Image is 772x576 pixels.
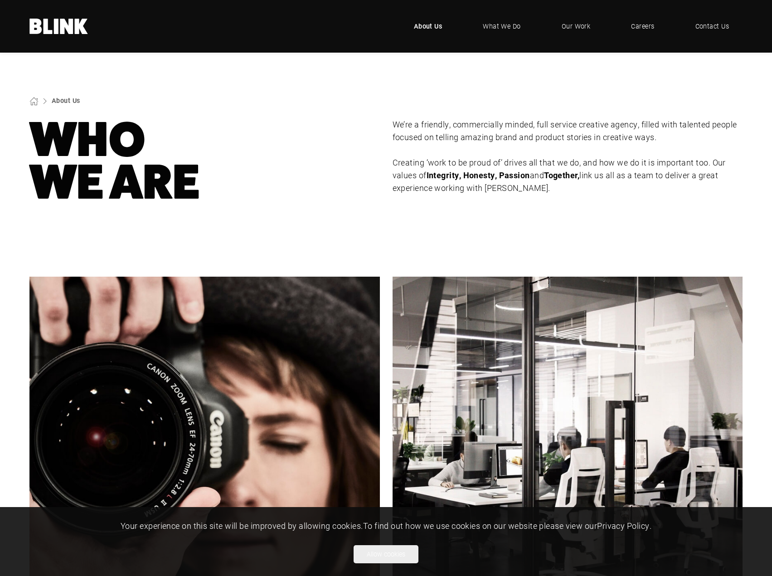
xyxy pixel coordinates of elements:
span: Our Work [562,21,591,31]
h1: Who We Are [29,118,380,204]
a: Our Work [548,13,604,40]
p: Creating ‘work to be proud of’ drives all that we do, and how we do it is important too. Our valu... [393,156,743,195]
span: Careers [631,21,654,31]
span: Your experience on this site will be improved by allowing cookies. To find out how we use cookies... [121,520,651,531]
span: What We Do [483,21,521,31]
a: What We Do [469,13,534,40]
p: We’re a friendly, commercially minded, full service creative agency, filled with talented people ... [393,118,743,144]
a: Careers [617,13,668,40]
span: About Us [414,21,442,31]
a: Home [29,19,88,34]
strong: Together, [544,170,579,181]
a: About Us [52,96,80,105]
button: Allow cookies [354,545,418,563]
a: About Us [400,13,456,40]
a: Contact Us [682,13,743,40]
strong: Integrity, Honesty, Passion [427,170,530,181]
a: Privacy Policy [597,520,649,531]
span: Contact Us [695,21,729,31]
